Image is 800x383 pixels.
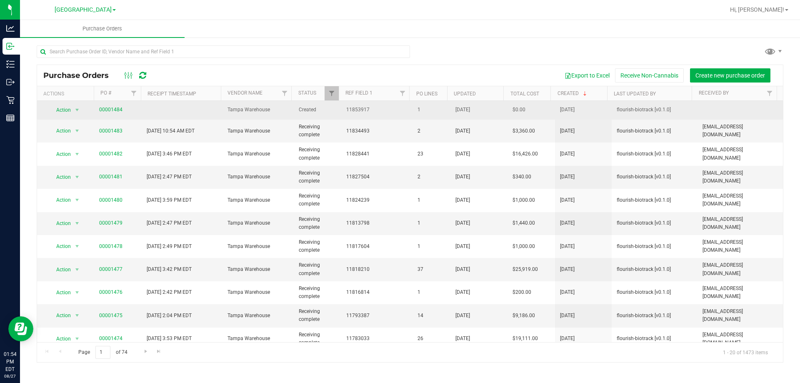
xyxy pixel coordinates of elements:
[454,91,476,97] a: Updated
[99,266,122,272] a: 00001477
[763,86,777,100] a: Filter
[277,86,291,100] a: Filter
[702,331,778,347] span: [EMAIL_ADDRESS][DOMAIN_NAME]
[6,114,15,122] inline-svg: Reports
[100,90,111,96] a: PO #
[99,243,122,249] a: 00001478
[72,218,82,229] span: select
[49,287,71,298] span: Action
[99,335,122,341] a: 00001474
[702,169,778,185] span: [EMAIL_ADDRESS][DOMAIN_NAME]
[690,68,770,83] button: Create new purchase order
[147,265,192,273] span: [DATE] 3:42 PM EDT
[299,192,336,208] span: Receiving complete
[512,265,538,273] span: $25,919.00
[147,150,192,158] span: [DATE] 3:46 PM EDT
[299,261,336,277] span: Receiving complete
[617,127,692,135] span: flourish-biotrack [v0.1.0]
[512,243,535,250] span: $1,000.00
[512,335,538,343] span: $19,111.00
[560,219,575,227] span: [DATE]
[455,335,470,343] span: [DATE]
[72,125,82,137] span: select
[147,173,192,181] span: [DATE] 2:47 PM EDT
[49,310,71,321] span: Action
[6,60,15,68] inline-svg: Inventory
[55,6,112,13] span: [GEOGRAPHIC_DATA]
[617,196,692,204] span: flourish-biotrack [v0.1.0]
[417,219,445,227] span: 1
[346,127,407,135] span: 11834493
[6,24,15,33] inline-svg: Analytics
[417,335,445,343] span: 26
[346,106,407,114] span: 11853917
[560,312,575,320] span: [DATE]
[99,151,122,157] a: 00001482
[417,196,445,204] span: 1
[699,90,729,96] a: Received By
[299,146,336,162] span: Receiving complete
[49,218,71,229] span: Action
[346,335,407,343] span: 11783033
[615,68,684,83] button: Receive Non-Cannabis
[227,288,289,296] span: Tampa Warehouse
[346,312,407,320] span: 11793387
[227,219,289,227] span: Tampa Warehouse
[512,219,535,227] span: $1,440.00
[99,128,122,134] a: 00001483
[512,106,525,114] span: $0.00
[455,243,470,250] span: [DATE]
[416,91,437,97] a: PO Lines
[617,150,692,158] span: flourish-biotrack [v0.1.0]
[227,312,289,320] span: Tampa Warehouse
[227,90,262,96] a: Vendor Name
[614,91,656,97] a: Last Updated By
[299,123,336,139] span: Receiving complete
[72,104,82,116] span: select
[99,220,122,226] a: 00001479
[702,123,778,139] span: [EMAIL_ADDRESS][DOMAIN_NAME]
[49,104,71,116] span: Action
[299,106,336,114] span: Created
[72,171,82,183] span: select
[346,243,407,250] span: 11817604
[99,174,122,180] a: 00001481
[455,265,470,273] span: [DATE]
[417,127,445,135] span: 2
[345,90,372,96] a: Ref Field 1
[49,171,71,183] span: Action
[716,346,775,358] span: 1 - 20 of 1473 items
[560,265,575,273] span: [DATE]
[4,373,16,379] p: 08/27
[617,219,692,227] span: flourish-biotrack [v0.1.0]
[417,173,445,181] span: 2
[99,107,122,113] a: 00001484
[227,243,289,250] span: Tampa Warehouse
[346,219,407,227] span: 11813798
[560,173,575,181] span: [DATE]
[617,335,692,343] span: flourish-biotrack [v0.1.0]
[346,265,407,273] span: 11818210
[299,169,336,185] span: Receiving complete
[560,288,575,296] span: [DATE]
[702,215,778,231] span: [EMAIL_ADDRESS][DOMAIN_NAME]
[147,127,195,135] span: [DATE] 10:54 AM EDT
[99,313,122,318] a: 00001475
[455,219,470,227] span: [DATE]
[99,197,122,203] a: 00001480
[510,91,539,97] a: Total Cost
[49,333,71,345] span: Action
[6,42,15,50] inline-svg: Inbound
[49,194,71,206] span: Action
[702,238,778,254] span: [EMAIL_ADDRESS][DOMAIN_NAME]
[417,265,445,273] span: 37
[71,346,134,359] span: Page of 74
[299,215,336,231] span: Receiving complete
[6,96,15,104] inline-svg: Retail
[702,285,778,300] span: [EMAIL_ADDRESS][DOMAIN_NAME]
[147,91,196,97] a: Receipt Timestamp
[417,106,445,114] span: 1
[557,90,588,96] a: Created
[455,288,470,296] span: [DATE]
[617,288,692,296] span: flourish-biotrack [v0.1.0]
